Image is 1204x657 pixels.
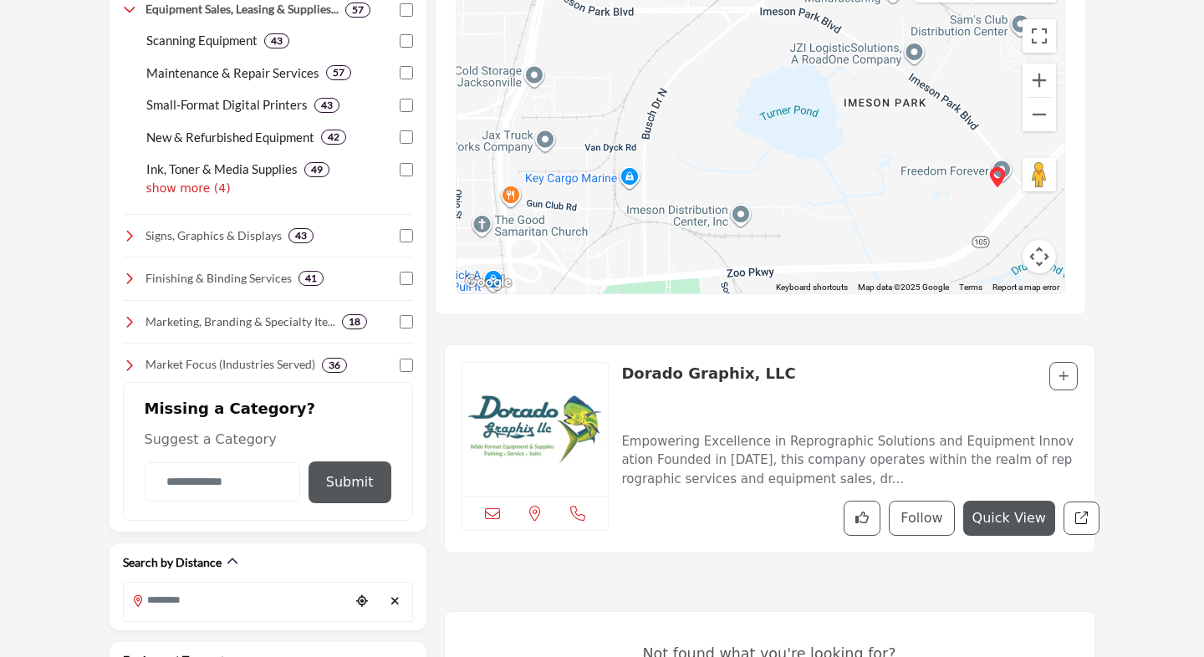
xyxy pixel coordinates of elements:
span: Suggest a Category [145,431,277,447]
p: Scanning Equipment : Scanning equipment for document digitization and archiving. [146,31,258,50]
button: Zoom in [1023,64,1056,97]
p: Empowering Excellence in Reprographic Solutions and Equipment Innovation Founded in [DATE], this ... [621,432,1077,489]
b: 57 [333,67,344,79]
div: 49 Results For Ink, Toner & Media Supplies [304,162,329,177]
input: Select Ink, Toner & Media Supplies checkbox [400,163,413,176]
h4: Finishing & Binding Services: Laminating, binding, folding, trimming, and other finishing touches... [145,270,292,287]
a: Add To List [1059,369,1069,383]
a: Empowering Excellence in Reprographic Solutions and Equipment Innovation Founded in [DATE], this ... [621,422,1077,489]
h2: Missing a Category? [145,400,391,430]
p: Ink, Toner & Media Supplies : Ink, toner, and media supplies for various printing applications. [146,160,298,179]
a: Terms (opens in new tab) [959,283,982,292]
button: Drag Pegman onto the map to open Street View [1023,158,1056,191]
input: Select Marketing, Branding & Specialty Items checkbox [400,315,413,328]
div: 43 Results For Small-Format Digital Printers [314,98,339,113]
div: 43 Results For Scanning Equipment [264,33,289,48]
h4: Marketing, Branding & Specialty Items: Design and creative services, marketing support, and speci... [145,313,335,330]
div: 42 Results For New & Refurbished Equipment [321,130,346,145]
b: 49 [311,164,323,176]
button: Toggle fullscreen view [1023,19,1056,53]
b: 43 [271,35,283,47]
button: Keyboard shortcuts [776,282,848,293]
b: 43 [295,230,307,242]
a: Dorado Graphix, LLC [621,364,795,382]
img: Dorado Graphix, LLC [462,363,609,497]
b: 43 [321,99,333,111]
div: 18 Results For Marketing, Branding & Specialty Items [342,314,367,329]
input: Select Small-Format Digital Printers checkbox [400,99,413,112]
div: 43 Results For Signs, Graphics & Displays [288,228,314,243]
b: 41 [305,272,317,284]
div: Clear search location [383,583,408,619]
div: 57 Results For Equipment Sales, Leasing & Supplies [345,3,370,18]
h2: Search by Distance [123,554,222,571]
h4: Market Focus (Industries Served): Tailored solutions for industries like architecture, constructi... [145,356,315,373]
input: Search Location [124,583,349,616]
a: Open this area in Google Maps (opens a new window) [461,272,516,293]
h4: Equipment Sales, Leasing & Supplies: Equipment sales, leasing, service, and resale of plotters, s... [145,1,339,18]
p: Small-Format Digital Printers : Compact and efficient small-format digital printers for office an... [146,95,308,115]
div: Dorado Graphix, LLC (HQ) [987,167,1008,187]
div: 57 Results For Maintenance & Repair Services [326,65,351,80]
h4: Signs, Graphics & Displays: Exterior/interior building signs, trade show booths, event displays, ... [145,227,282,244]
b: 42 [328,131,339,143]
input: Select Equipment Sales, Leasing & Supplies checkbox [400,3,413,17]
b: 18 [349,316,360,328]
button: Zoom out [1023,98,1056,131]
a: Report a map error [992,283,1059,292]
input: Select Signs, Graphics & Displays checkbox [400,229,413,242]
div: Choose your current location [349,583,375,619]
p: Dorado Graphix, LLC [621,362,795,418]
b: 36 [329,359,340,371]
button: Map camera controls [1023,240,1056,273]
a: Redirect to listing [1064,502,1099,536]
button: Quick View [963,501,1055,536]
div: 36 Results For Market Focus (Industries Served) [322,358,347,373]
input: Select Scanning Equipment checkbox [400,34,413,48]
div: 41 Results For Finishing & Binding Services [298,271,324,286]
input: Category Name [145,462,300,502]
p: Maintenance & Repair Services : Reliable maintenance and repair services for long-term equipment ... [146,64,319,83]
input: Select Maintenance & Repair Services checkbox [400,66,413,79]
b: 57 [352,4,364,16]
input: Select Market Focus (Industries Served) checkbox [400,359,413,372]
p: New & Refurbished Equipment : New and refurbished printing and scanning equipment for cost-effect... [146,128,314,147]
button: Follow [889,501,954,536]
button: Submit [309,461,391,503]
input: Select New & Refurbished Equipment checkbox [400,130,413,144]
span: Map data ©2025 Google [858,283,949,292]
img: Google [461,272,516,293]
input: Select Finishing & Binding Services checkbox [400,272,413,285]
p: show more (4) [146,180,413,197]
